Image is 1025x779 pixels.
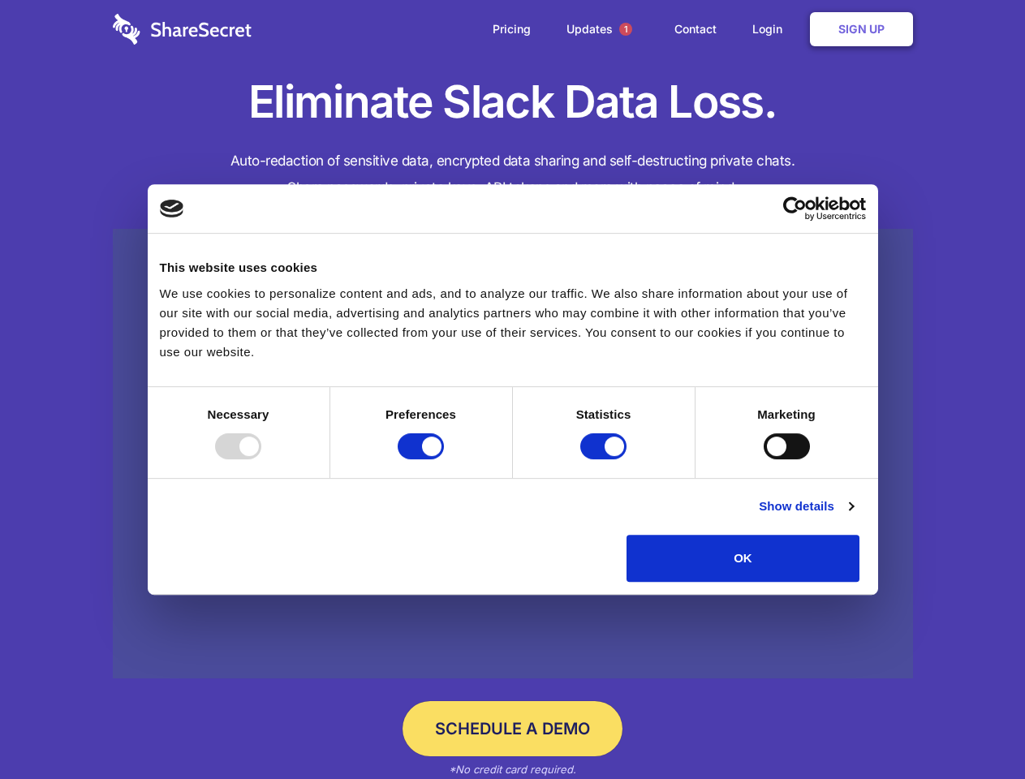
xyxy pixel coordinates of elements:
a: Wistia video thumbnail [113,229,913,679]
strong: Preferences [385,407,456,421]
img: logo [160,200,184,217]
strong: Marketing [757,407,816,421]
img: logo-wordmark-white-trans-d4663122ce5f474addd5e946df7df03e33cb6a1c49d2221995e7729f52c070b2.svg [113,14,252,45]
h4: Auto-redaction of sensitive data, encrypted data sharing and self-destructing private chats. Shar... [113,148,913,201]
a: Show details [759,497,853,516]
a: Pricing [476,4,547,54]
a: Sign Up [810,12,913,46]
span: 1 [619,23,632,36]
button: OK [627,535,859,582]
a: Login [736,4,807,54]
strong: Statistics [576,407,631,421]
strong: Necessary [208,407,269,421]
h1: Eliminate Slack Data Loss. [113,73,913,131]
a: Schedule a Demo [403,701,622,756]
em: *No credit card required. [449,763,576,776]
div: This website uses cookies [160,258,866,278]
a: Contact [658,4,733,54]
a: Usercentrics Cookiebot - opens in a new window [724,196,866,221]
div: We use cookies to personalize content and ads, and to analyze our traffic. We also share informat... [160,284,866,362]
